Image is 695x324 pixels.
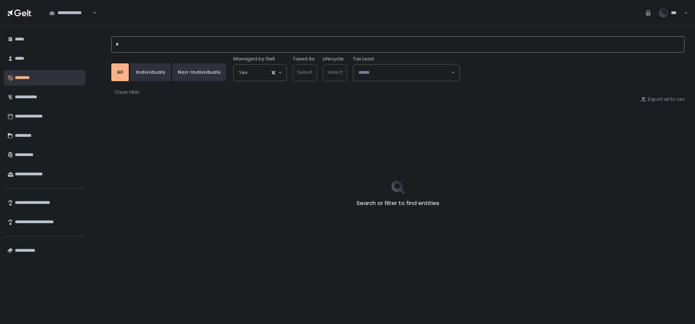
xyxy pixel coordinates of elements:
[45,5,96,21] div: Search for option
[114,89,140,96] button: Clear filter
[233,56,275,62] span: Managed by Gelt
[178,69,220,76] div: Non-Individuals
[640,96,685,103] button: Export all to csv
[115,89,140,96] div: Clear filter
[247,69,271,76] input: Search for option
[353,56,374,62] span: Tax Lead
[234,65,286,81] div: Search for option
[357,199,439,208] h2: Search or filter to find entities
[172,63,226,81] button: Non-Individuals
[272,71,275,75] button: Clear Selected
[293,56,315,62] label: Taxed As
[323,56,344,62] label: Lifecycle
[111,63,129,81] button: All
[327,69,342,76] span: Select
[358,69,450,76] input: Search for option
[239,69,247,76] span: Yes
[136,69,165,76] div: Individuals
[117,69,123,76] div: All
[297,69,312,76] span: Select
[130,63,171,81] button: Individuals
[353,65,459,81] div: Search for option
